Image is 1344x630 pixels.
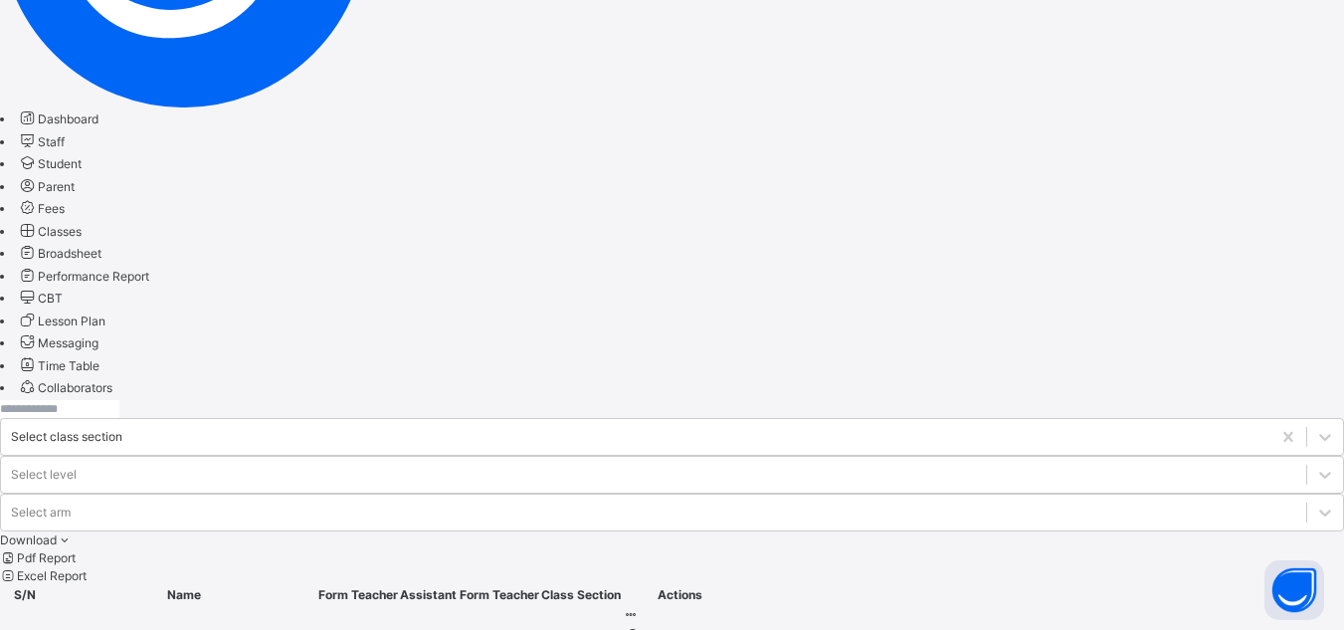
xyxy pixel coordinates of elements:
[11,466,77,484] div: Select level
[17,380,112,395] a: Collaborators
[38,224,82,239] span: Classes
[11,504,71,522] div: Select arm
[399,585,540,605] th: Assistant Form Teacher
[17,335,98,350] a: Messaging
[38,335,98,350] span: Messaging
[50,585,317,605] th: Name
[17,358,99,373] a: Time Table
[17,134,65,149] a: Staff
[38,246,101,261] span: Broadsheet
[38,201,65,216] span: Fees
[38,269,149,284] span: Performance Report
[17,179,75,194] a: Parent
[17,314,105,328] a: Lesson Plan
[17,224,82,239] a: Classes
[38,134,65,149] span: Staff
[38,314,105,328] span: Lesson Plan
[540,585,622,605] th: Class Section
[38,111,98,126] span: Dashboard
[622,585,737,605] th: Actions
[17,246,101,261] a: Broadsheet
[17,201,65,216] a: Fees
[38,358,99,373] span: Time Table
[17,291,63,306] a: CBT
[17,111,98,126] a: Dashboard
[38,179,75,194] span: Parent
[38,380,112,395] span: Collaborators
[17,156,82,171] a: Student
[11,428,122,446] div: Select class section
[317,585,399,605] th: Form Teacher
[38,291,63,306] span: CBT
[17,269,149,284] a: Performance Report
[1264,560,1324,620] button: Open asap
[38,156,82,171] span: Student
